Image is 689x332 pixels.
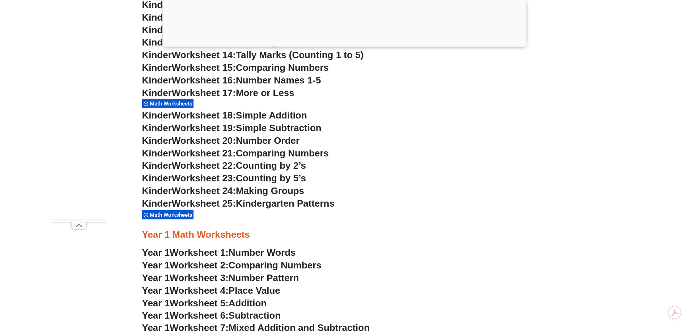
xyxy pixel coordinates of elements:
span: Worksheet 18: [172,110,236,121]
span: Worksheet 14: [172,49,236,60]
span: Number Words [229,247,296,258]
span: Worksheet 4: [170,285,229,296]
span: Worksheet 24: [172,185,236,196]
div: Math Worksheets [142,99,193,108]
span: Counting by 2’s [236,160,306,171]
span: Place Value [229,285,280,296]
span: Kinder [142,37,172,48]
span: Simple Addition [236,110,307,121]
span: More or Less [236,87,294,98]
a: Year 1Worksheet 3:Number Pattern [142,272,299,283]
span: Worksheet 25: [172,198,236,209]
span: Addition [229,298,267,309]
span: Number Order [236,135,299,146]
span: Worksheet 22: [172,160,236,171]
a: Year 1Worksheet 6:Subtraction [142,310,281,321]
span: Comparing Numbers [229,260,322,271]
div: Math Worksheets [142,210,193,220]
span: Number Pattern [229,272,299,283]
span: Worksheet 23: [172,173,236,184]
span: Kinder [142,110,172,121]
span: Worksheet 19: [172,122,236,133]
span: Worksheet 20: [172,135,236,146]
span: Kinder [142,185,172,196]
span: Comparing Numbers [236,62,329,73]
span: Kinder [142,173,172,184]
span: Worksheet 2: [170,260,229,271]
span: Simple Subtraction [236,122,322,133]
span: Worksheet 1: [170,247,229,258]
span: Kinder [142,148,172,159]
a: Year 1Worksheet 2:Comparing Numbers [142,260,322,271]
span: Kinder [142,49,172,60]
span: Kindergarten Patterns [236,198,335,209]
span: Kinder [142,198,172,209]
iframe: Chat Widget [569,250,689,332]
span: Kinder [142,25,172,35]
span: Kinder [142,75,172,86]
span: Worksheet 17: [172,87,236,98]
span: Kinder [142,87,172,98]
span: Counting by 5’s [236,173,306,184]
span: Worksheet 15: [172,62,236,73]
span: Tally Marks (Counting 1 to 5) [236,49,363,60]
span: Math Worksheets [150,212,195,218]
span: Kinder [142,135,172,146]
span: Worksheet 21: [172,148,236,159]
span: Kinder [142,62,172,73]
h3: Year 1 Math Worksheets [142,229,547,241]
a: Year 1Worksheet 5:Addition [142,298,267,309]
span: Subtraction [229,310,281,321]
span: Kinder [142,160,172,171]
span: Making Groups [236,185,304,196]
span: Comparing Numbers [236,148,329,159]
a: Year 1Worksheet 1:Number Words [142,247,296,258]
span: Worksheet 3: [170,272,229,283]
span: Kinder [142,12,172,23]
iframe: Advertisement [52,17,106,220]
span: Worksheet 5: [170,298,229,309]
span: Worksheet 16: [172,75,236,86]
span: Number Names 1-5 [236,75,321,86]
span: Math Worksheets [150,100,195,107]
a: Year 1Worksheet 4:Place Value [142,285,280,296]
span: Worksheet 6: [170,310,229,321]
span: Kinder [142,122,172,133]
